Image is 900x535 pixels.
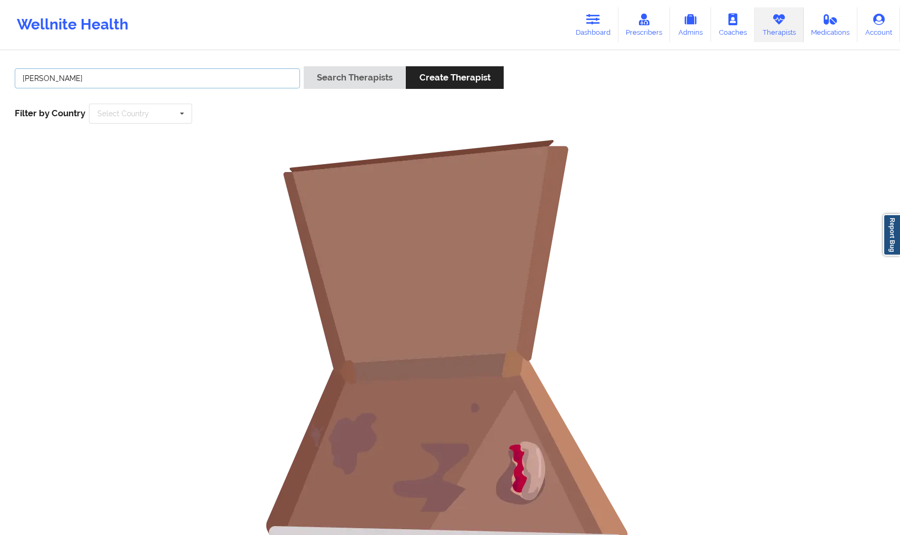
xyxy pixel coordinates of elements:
[15,68,300,88] input: Search Keywords
[755,7,804,42] a: Therapists
[304,66,406,89] button: Search Therapists
[15,108,85,118] span: Filter by Country
[711,7,755,42] a: Coaches
[670,7,711,42] a: Admins
[618,7,671,42] a: Prescribers
[568,7,618,42] a: Dashboard
[857,7,900,42] a: Account
[97,110,149,117] div: Select Country
[883,214,900,256] a: Report Bug
[804,7,858,42] a: Medications
[406,66,503,89] button: Create Therapist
